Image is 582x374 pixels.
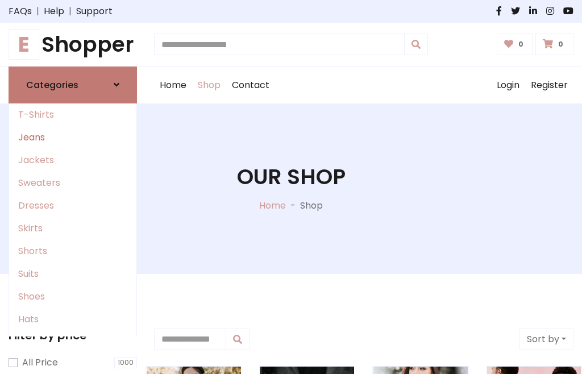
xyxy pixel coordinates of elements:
[9,67,137,103] a: Categories
[9,217,136,240] a: Skirts
[76,5,113,18] a: Support
[22,356,58,369] label: All Price
[9,240,136,263] a: Shorts
[497,34,534,55] a: 0
[26,80,78,90] h6: Categories
[154,67,192,103] a: Home
[259,199,286,212] a: Home
[286,199,300,213] p: -
[9,149,136,172] a: Jackets
[192,67,226,103] a: Shop
[237,164,346,190] h1: Our Shop
[9,5,32,18] a: FAQs
[32,5,44,18] span: |
[300,199,323,213] p: Shop
[9,172,136,194] a: Sweaters
[226,67,275,103] a: Contact
[491,67,525,103] a: Login
[535,34,573,55] a: 0
[9,29,39,60] span: E
[525,67,573,103] a: Register
[114,357,137,368] span: 1000
[9,285,136,308] a: Shoes
[555,39,566,49] span: 0
[519,329,573,350] button: Sort by
[9,308,136,331] a: Hats
[9,194,136,217] a: Dresses
[44,5,64,18] a: Help
[64,5,76,18] span: |
[9,103,136,126] a: T-Shirts
[9,263,136,285] a: Suits
[9,32,137,57] a: EShopper
[9,329,137,342] h5: Filter by price
[9,126,136,149] a: Jeans
[516,39,526,49] span: 0
[9,32,137,57] h1: Shopper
